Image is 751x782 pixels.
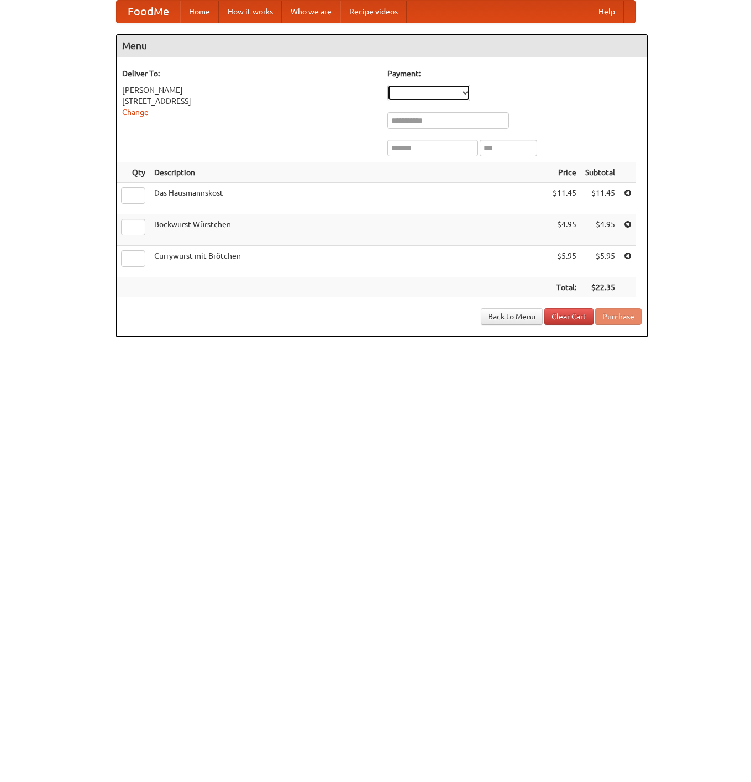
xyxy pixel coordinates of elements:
[122,108,149,117] a: Change
[581,246,619,277] td: $5.95
[581,277,619,298] th: $22.35
[387,68,642,79] h5: Payment:
[122,96,376,107] div: [STREET_ADDRESS]
[180,1,219,23] a: Home
[150,183,548,214] td: Das Hausmannskost
[219,1,282,23] a: How it works
[150,162,548,183] th: Description
[581,183,619,214] td: $11.45
[548,183,581,214] td: $11.45
[481,308,543,325] a: Back to Menu
[548,162,581,183] th: Price
[581,162,619,183] th: Subtotal
[544,308,594,325] a: Clear Cart
[590,1,624,23] a: Help
[117,35,647,57] h4: Menu
[150,246,548,277] td: Currywurst mit Brötchen
[122,85,376,96] div: [PERSON_NAME]
[122,68,376,79] h5: Deliver To:
[581,214,619,246] td: $4.95
[595,308,642,325] button: Purchase
[340,1,407,23] a: Recipe videos
[548,277,581,298] th: Total:
[548,214,581,246] td: $4.95
[117,1,180,23] a: FoodMe
[117,162,150,183] th: Qty
[150,214,548,246] td: Bockwurst Würstchen
[548,246,581,277] td: $5.95
[282,1,340,23] a: Who we are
